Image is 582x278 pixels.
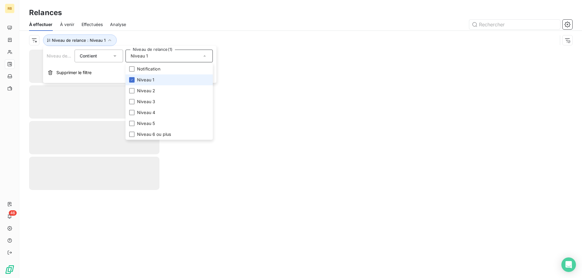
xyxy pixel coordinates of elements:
span: Notification [137,66,160,72]
span: Niveau 6 ou plus [137,131,171,137]
span: Niveau 1 [137,77,154,83]
button: Niveau de relance : Niveau 1 [43,34,117,46]
div: Open Intercom Messenger [561,257,576,272]
span: À venir [60,21,74,28]
span: 46 [9,210,17,216]
span: Niveau 2 [137,88,155,94]
span: À effectuer [29,21,53,28]
span: Analyse [110,21,126,28]
span: Supprimer le filtre [56,70,92,76]
span: Niveau 1 [131,53,148,59]
span: Niveau de relance : Niveau 1 [52,38,105,43]
span: Niveau de relance [47,53,84,58]
span: Niveau 4 [137,110,155,116]
img: Logo LeanPay [5,265,15,274]
input: Rechercher [469,20,560,29]
h3: Relances [29,7,62,18]
div: RB [5,4,15,13]
span: Effectuées [82,21,103,28]
button: Supprimer le filtre [43,66,216,79]
span: Niveau 3 [137,99,155,105]
span: Niveau 5 [137,120,155,126]
span: Contient [80,53,97,58]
